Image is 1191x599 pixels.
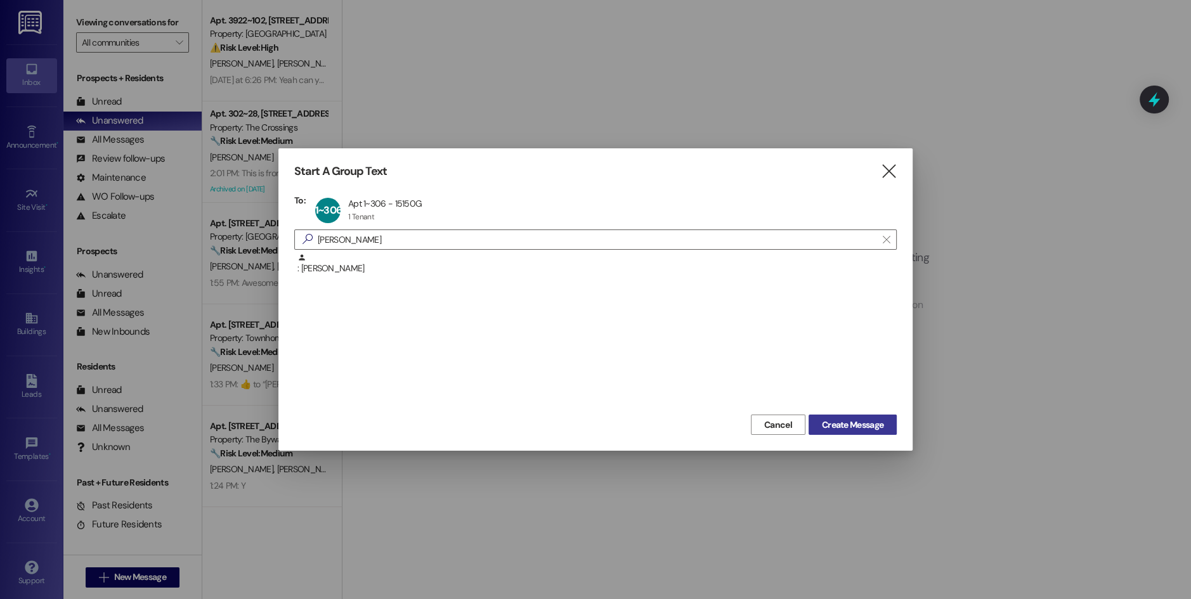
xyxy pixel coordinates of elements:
i:  [297,233,318,246]
input: Search for any contact or apartment [318,231,876,248]
h3: Start A Group Text [294,164,387,179]
i:  [880,165,897,178]
button: Clear text [876,230,896,249]
button: Create Message [809,415,897,435]
div: : [PERSON_NAME] [297,253,897,275]
div: : [PERSON_NAME] [294,253,897,285]
h3: To: [294,195,306,206]
div: 1 Tenant [348,212,374,222]
i:  [882,235,889,245]
span: Create Message [822,418,883,432]
div: Apt 1~306 - 15150G [348,198,422,209]
button: Cancel [751,415,805,435]
span: Cancel [764,418,792,432]
span: 1~306 [315,203,342,217]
